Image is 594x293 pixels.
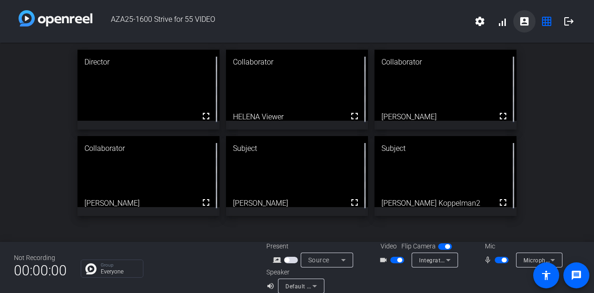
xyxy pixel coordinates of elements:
mat-icon: account_box [519,16,530,27]
img: Chat Icon [85,263,97,274]
span: Flip Camera [401,241,436,251]
mat-icon: grid_on [541,16,552,27]
mat-icon: mic_none [484,254,495,266]
span: Integrated Camera [419,256,470,264]
mat-icon: logout [563,16,575,27]
span: 00:00:00 [14,259,67,282]
div: Collaborator [226,50,368,75]
mat-icon: fullscreen [497,111,509,122]
div: Present [266,241,359,251]
mat-icon: settings [474,16,485,27]
mat-icon: message [571,270,582,281]
mat-icon: fullscreen [497,197,509,208]
mat-icon: fullscreen [349,197,360,208]
span: Default - Headset Earphone (Lenovo USB Headset) (17ef:612c) [285,282,455,290]
div: Not Recording [14,253,67,263]
div: Collaborator [77,136,220,161]
p: Everyone [101,269,138,274]
div: Collaborator [374,50,517,75]
span: AZA25-1600 Strive for 55 VIDEO [92,10,469,33]
p: Group [101,263,138,267]
button: signal_cellular_alt [491,10,513,33]
mat-icon: fullscreen [200,197,212,208]
div: Subject [374,136,517,161]
mat-icon: videocam_outline [379,254,390,266]
div: Subject [226,136,368,161]
mat-icon: fullscreen [349,111,360,122]
mat-icon: accessibility [541,270,552,281]
mat-icon: volume_up [266,280,278,292]
img: white-gradient.svg [19,10,92,26]
span: Video [381,241,397,251]
mat-icon: screen_share_outline [273,254,284,266]
div: Mic [476,241,568,251]
mat-icon: fullscreen [200,111,212,122]
div: Director [77,50,220,75]
span: Source [308,256,329,264]
div: Speaker [266,267,322,277]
